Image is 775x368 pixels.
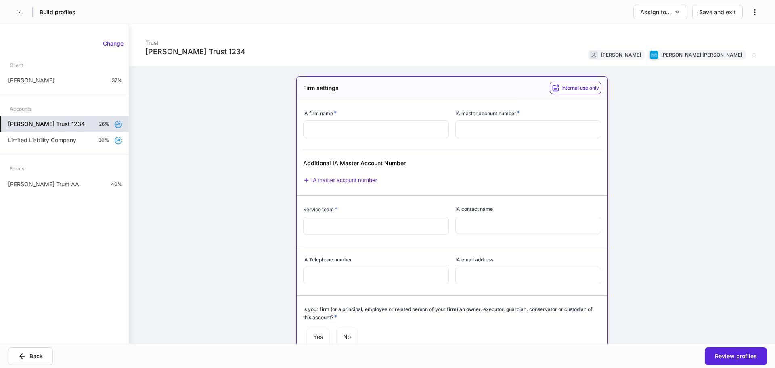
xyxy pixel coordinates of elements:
div: Additional IA Master Account Number [303,159,500,167]
h6: Internal use only [561,84,599,92]
p: [PERSON_NAME] Trust AA [8,180,79,188]
p: 37% [112,77,122,84]
div: Review profiles [715,352,757,360]
h6: Is your firm (or a principal, employee or related person of your firm) an owner, executor, guardi... [303,305,601,321]
button: Change [98,37,129,50]
button: Assign to... [633,5,687,19]
h6: IA master account number [455,109,520,117]
div: Accounts [10,102,31,116]
div: Forms [10,162,24,176]
h6: IA contact name [455,205,493,213]
div: Trust [145,34,245,47]
h6: IA email address [455,256,493,263]
button: Save and exit [692,5,743,19]
h6: IA firm name [303,109,337,117]
div: Change [103,40,124,48]
button: Back [8,347,53,365]
h6: Service team [303,205,337,213]
h5: Firm settings [303,84,339,92]
button: Review profiles [705,347,767,365]
div: [PERSON_NAME] Trust 1234 [145,47,245,57]
p: 30% [98,137,109,143]
h5: Build profiles [40,8,75,16]
div: Save and exit [699,8,736,16]
div: [PERSON_NAME] [601,51,641,59]
p: [PERSON_NAME] [8,76,54,84]
h6: IA Telephone number [303,256,352,263]
div: Back [29,352,43,360]
img: charles-schwab-BFYFdbvS.png [650,51,658,59]
button: IA master account number [303,177,377,184]
p: 40% [111,181,122,187]
div: Client [10,58,23,72]
p: Limited Liability Company [8,136,76,144]
h5: [PERSON_NAME] Trust 1234 [8,120,85,128]
p: 26% [99,121,109,127]
div: Assign to... [640,8,671,16]
div: [PERSON_NAME] [PERSON_NAME] [661,51,742,59]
